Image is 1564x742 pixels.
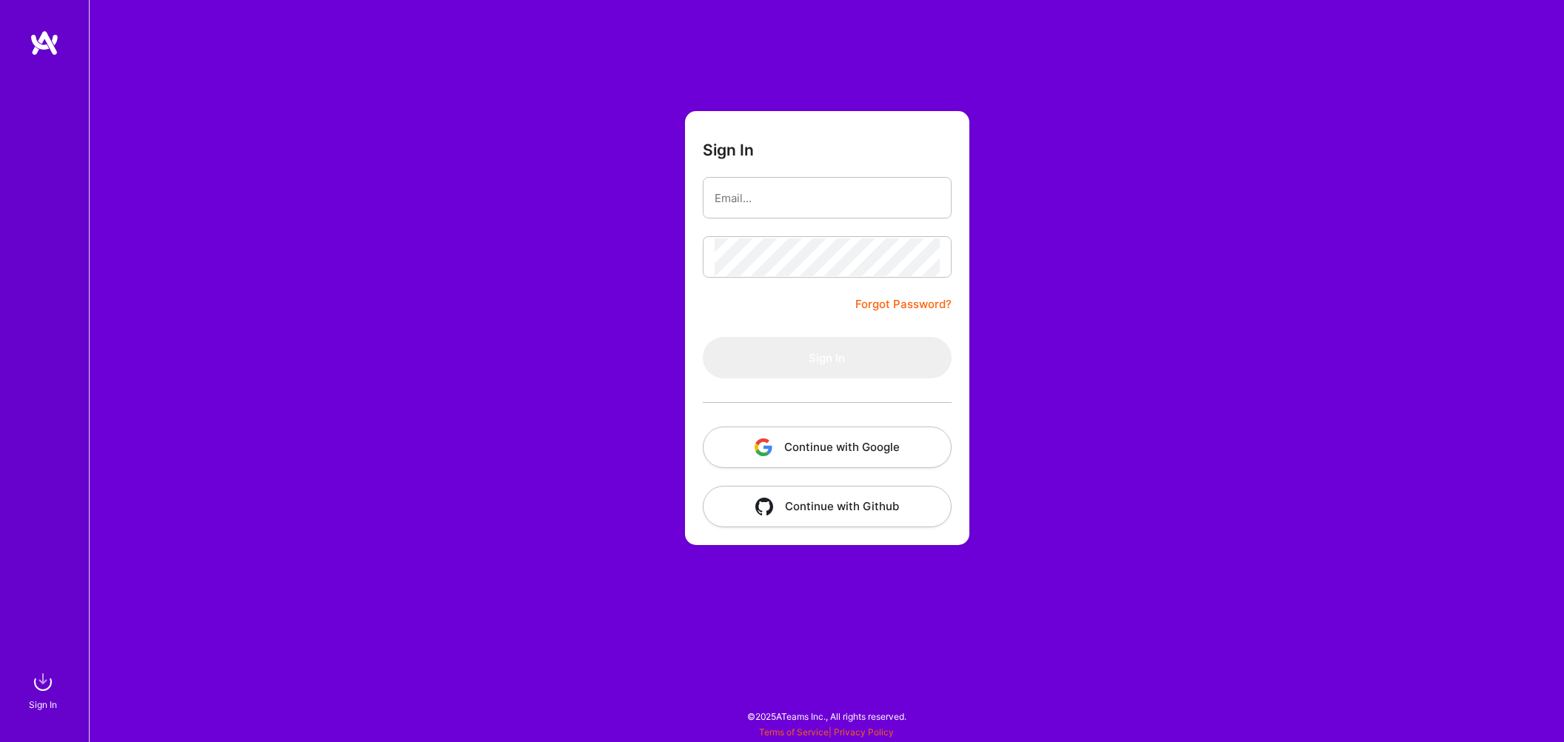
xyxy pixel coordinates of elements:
[759,726,829,738] a: Terms of Service
[31,667,58,712] a: sign inSign In
[755,438,772,456] img: icon
[28,667,58,697] img: sign in
[715,179,940,217] input: Email...
[703,486,952,527] button: Continue with Github
[703,337,952,378] button: Sign In
[703,427,952,468] button: Continue with Google
[755,498,773,515] img: icon
[759,726,894,738] span: |
[855,295,952,313] a: Forgot Password?
[30,30,59,56] img: logo
[703,141,754,159] h3: Sign In
[834,726,894,738] a: Privacy Policy
[29,697,57,712] div: Sign In
[89,698,1564,735] div: © 2025 ATeams Inc., All rights reserved.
